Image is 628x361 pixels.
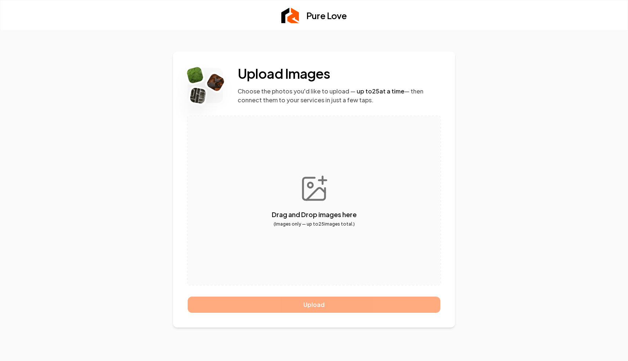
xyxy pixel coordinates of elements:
p: Choose the photos you'd like to upload — — then connect them to your services in just a few taps. [238,87,440,105]
img: Rebolt Logo [281,8,299,23]
img: Rebolt Logo [190,87,206,104]
img: Rebolt Logo [186,66,204,84]
h2: Pure Love [306,10,347,21]
img: Rebolt Logo [206,72,226,92]
h2: Upload Images [238,66,440,81]
span: up to 25 at a time [357,87,404,95]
